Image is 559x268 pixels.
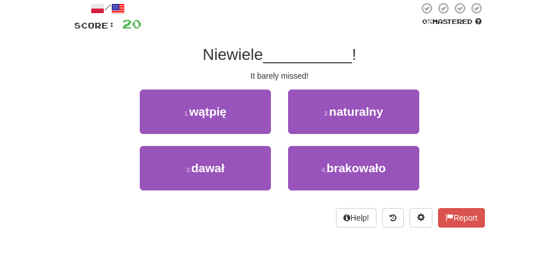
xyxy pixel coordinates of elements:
[191,161,224,174] span: dawał
[74,21,115,30] span: Score:
[326,161,386,174] span: brakowało
[422,18,432,25] span: 0 %
[74,2,141,16] div: /
[382,208,404,228] button: Round history (alt+y)
[74,70,485,82] div: It barely missed!
[186,167,191,173] small: 3 .
[324,110,329,117] small: 2 .
[438,208,485,228] button: Report
[288,90,419,134] button: 2.naturalny
[288,146,419,190] button: 4.brakowało
[122,17,141,31] span: 20
[140,146,271,190] button: 3.dawał
[336,208,376,228] button: Help!
[419,17,485,26] div: Mastered
[202,46,263,63] span: Niewiele
[184,110,189,117] small: 1 .
[329,105,383,118] span: naturalny
[189,105,226,118] span: wątpię
[322,167,327,173] small: 4 .
[263,46,352,63] span: __________
[140,90,271,134] button: 1.wątpię
[352,46,357,63] span: !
